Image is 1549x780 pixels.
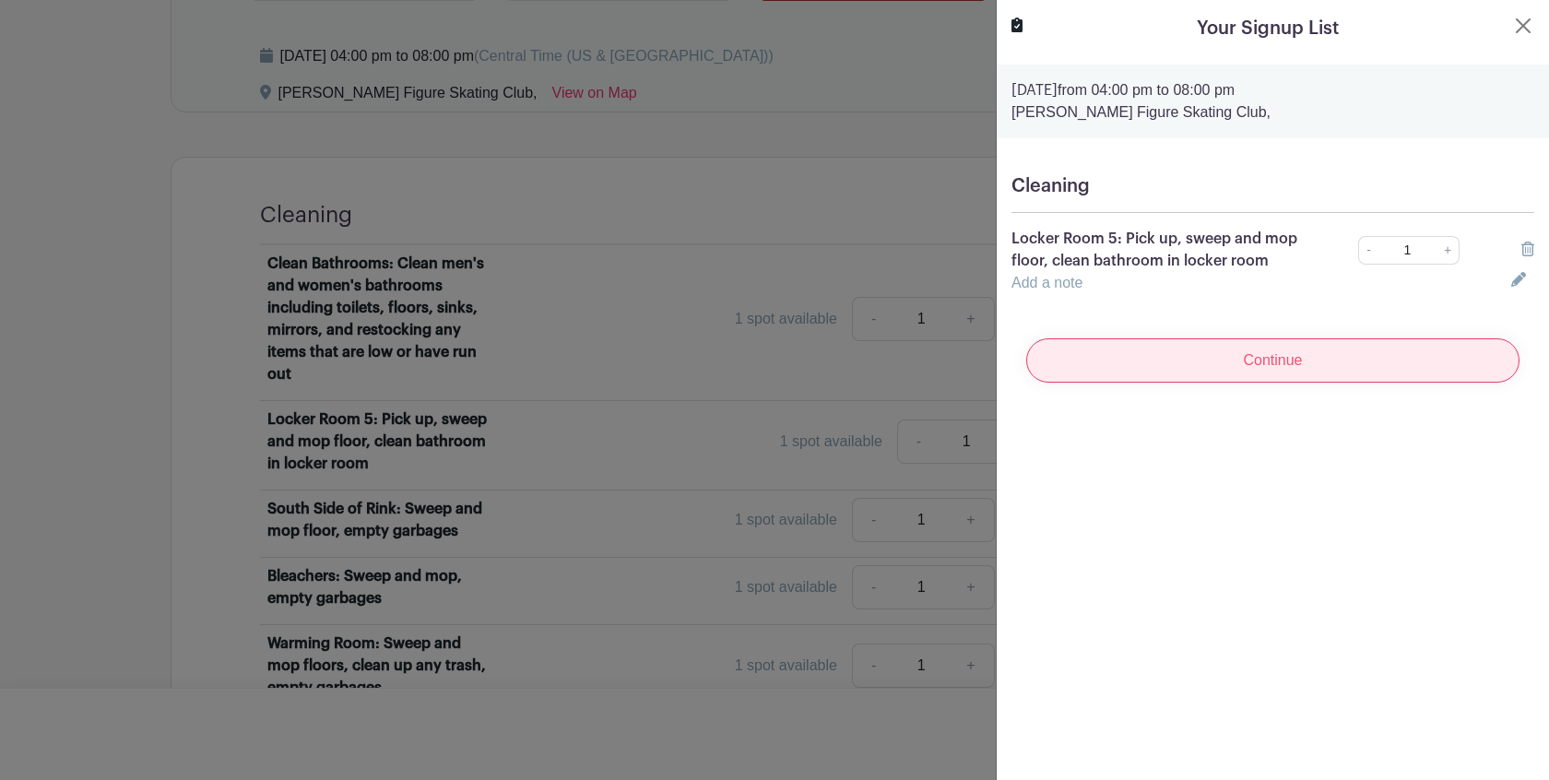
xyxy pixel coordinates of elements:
[1011,83,1058,98] strong: [DATE]
[1512,15,1534,37] button: Close
[1011,275,1082,290] a: Add a note
[1011,79,1534,101] p: from 04:00 pm to 08:00 pm
[1011,101,1534,124] p: [PERSON_NAME] Figure Skating Club,
[1358,236,1378,265] a: -
[1011,228,1307,272] p: Locker Room 5: Pick up, sweep and mop floor, clean bathroom in locker room
[1026,338,1519,383] input: Continue
[1197,15,1339,42] h5: Your Signup List
[1011,175,1534,197] h5: Cleaning
[1437,236,1460,265] a: +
